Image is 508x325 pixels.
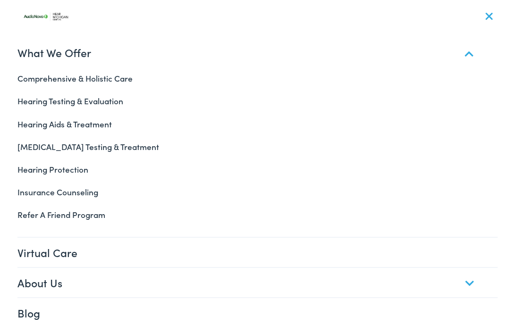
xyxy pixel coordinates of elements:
a: Hearing Testing & Evaluation [10,90,498,112]
a: Refer A Friend Program [10,203,498,226]
a: Virtual Care [17,238,498,267]
a: Comprehensive & Holistic Care [10,67,498,90]
a: Insurance Counseling [10,181,498,203]
a: About Us [17,268,498,297]
a: [MEDICAL_DATA] Testing & Treatment [10,135,498,158]
a: What We Offer [17,38,498,67]
a: Hearing Protection [10,158,498,181]
a: Hearing Aids & Treatment [10,113,498,135]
